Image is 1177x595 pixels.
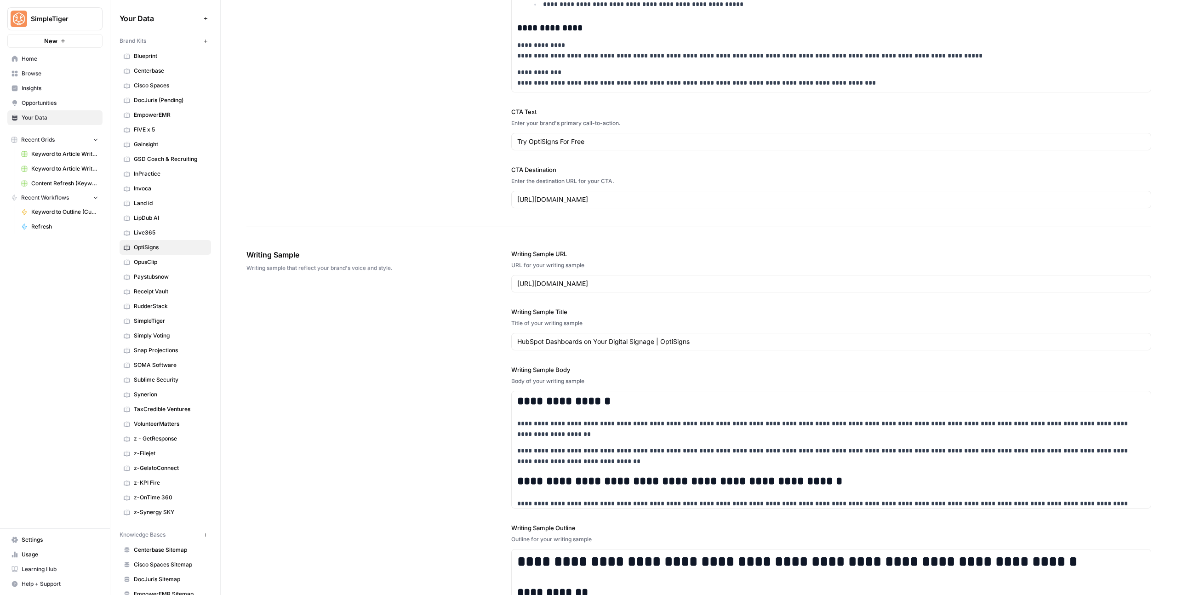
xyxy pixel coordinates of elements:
span: InPractice [134,170,207,178]
span: z-KPI Fire [134,479,207,487]
a: Simply Voting [120,328,211,343]
a: InPractice [120,166,211,181]
span: Synerion [134,390,207,399]
a: Cisco Spaces [120,78,211,93]
input: www.sundaysoccer.com/gearup [517,195,1145,204]
span: SOMA Software [134,361,207,369]
a: GSD Coach & Recruiting [120,152,211,166]
a: OpusClip [120,255,211,269]
span: New [44,36,57,46]
span: SimpleTiger [31,14,86,23]
span: Recent Grids [21,136,55,144]
a: FIVE x 5 [120,122,211,137]
a: LipDub AI [120,211,211,225]
a: Live365 [120,225,211,240]
span: z - GetResponse [134,435,207,443]
a: Learning Hub [7,562,103,577]
span: Learning Hub [22,565,98,573]
span: GSD Coach & Recruiting [134,155,207,163]
span: Writing Sample [246,249,460,260]
a: z-Synergy SKY [120,505,211,520]
a: Snap Projections [120,343,211,358]
a: z-Filejet [120,446,211,461]
a: EmpowerEMR [120,108,211,122]
div: Enter the destination URL for your CTA. [511,177,1151,185]
a: z-KPI Fire [120,475,211,490]
span: Receipt Vault [134,287,207,296]
span: z-OnTime 360 [134,493,207,502]
a: Keyword to Outline (Current) [17,205,103,219]
span: Gainsight [134,140,207,149]
span: OpusClip [134,258,207,266]
a: Paystubsnow [120,269,211,284]
span: Settings [22,536,98,544]
a: Gainsight [120,137,211,152]
span: FIVE x 5 [134,126,207,134]
span: Blueprint [134,52,207,60]
label: CTA Text [511,107,1151,116]
span: Invoca [134,184,207,193]
span: Recent Workflows [21,194,69,202]
a: DocJuris (Pending) [120,93,211,108]
a: Refresh [17,219,103,234]
span: Simply Voting [134,332,207,340]
label: CTA Destination [511,165,1151,174]
a: Keyword to Article Writer (A-H) [17,147,103,161]
button: Workspace: SimpleTiger [7,7,103,30]
span: Help + Support [22,580,98,588]
div: Enter your brand's primary call-to-action. [511,119,1151,127]
a: Home [7,51,103,66]
span: Snap Projections [134,346,207,355]
div: URL for your writing sample [511,261,1151,269]
a: OptiSigns [120,240,211,255]
span: RudderStack [134,302,207,310]
a: Sublime Security [120,372,211,387]
a: SimpleTiger [120,314,211,328]
button: Recent Grids [7,133,103,147]
a: Usage [7,547,103,562]
span: TaxCredible Ventures [134,405,207,413]
button: Recent Workflows [7,191,103,205]
input: Gear up and get in the game with Sunday Soccer! [517,137,1145,146]
a: SOMA Software [120,358,211,372]
span: Insights [22,84,98,92]
span: z-Synergy SKY [134,508,207,516]
a: TaxCredible Ventures [120,402,211,417]
a: Invoca [120,181,211,196]
input: www.sundaysoccer.com/game-day [517,279,1145,288]
a: DocJuris Sitemap [120,572,211,587]
span: Centerbase [134,67,207,75]
a: z - GetResponse [120,431,211,446]
div: Outline for your writing sample [511,535,1151,544]
span: Browse [22,69,98,78]
label: Writing Sample Body [511,365,1151,374]
div: Body of your writing sample [511,377,1151,385]
span: Keyword to Outline (Current) [31,208,98,216]
span: Land id [134,199,207,207]
a: Synerion [120,387,211,402]
a: Land id [120,196,211,211]
span: DocJuris (Pending) [134,96,207,104]
a: Blueprint [120,49,211,63]
a: VolunteerMatters [120,417,211,431]
span: Keyword to Article Writer (I-Q) [31,165,98,173]
span: Live365 [134,229,207,237]
span: LipDub AI [134,214,207,222]
a: RudderStack [120,299,211,314]
a: Centerbase [120,63,211,78]
a: Your Data [7,110,103,125]
span: Keyword to Article Writer (A-H) [31,150,98,158]
span: Paystubsnow [134,273,207,281]
label: Writing Sample Title [511,307,1151,316]
span: Centerbase Sitemap [134,546,207,554]
div: Title of your writing sample [511,319,1151,327]
span: SimpleTiger [134,317,207,325]
a: Insights [7,81,103,96]
span: Writing sample that reflect your brand's voice and style. [246,264,460,272]
a: Opportunities [7,96,103,110]
a: Cisco Spaces Sitemap [120,557,211,572]
a: Centerbase Sitemap [120,543,211,557]
span: OptiSigns [134,243,207,252]
span: z-Filejet [134,449,207,458]
span: Brand Kits [120,37,146,45]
